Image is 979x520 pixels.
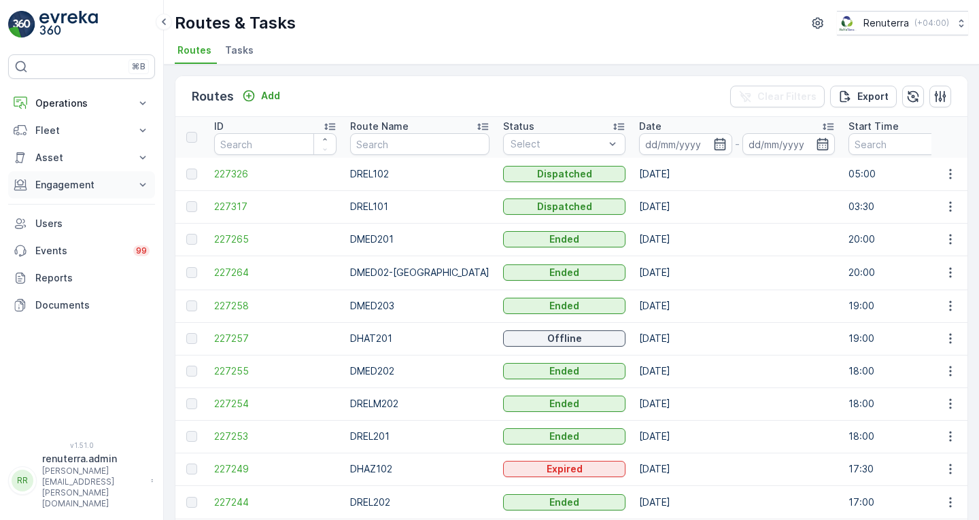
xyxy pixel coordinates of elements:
[214,120,224,133] p: ID
[350,462,489,476] p: DHAZ102
[35,244,125,258] p: Events
[914,18,949,29] p: ( +04:00 )
[730,86,825,107] button: Clear Filters
[350,364,489,378] p: DMED202
[214,397,337,411] a: 227254
[549,232,579,246] p: Ended
[214,232,337,246] a: 227265
[132,61,145,72] p: ⌘B
[35,124,128,137] p: Fleet
[214,167,337,181] a: 227326
[8,171,155,198] button: Engagement
[214,496,337,509] a: 227244
[350,397,489,411] p: DRELM202
[214,200,337,213] a: 227317
[503,120,534,133] p: Status
[35,178,128,192] p: Engagement
[8,144,155,171] button: Asset
[549,364,579,378] p: Ended
[39,11,98,38] img: logo_light-DOdMpM7g.png
[503,428,625,445] button: Ended
[214,266,337,279] a: 227264
[848,364,971,378] p: 18:00
[547,332,582,345] p: Offline
[547,462,583,476] p: Expired
[863,16,909,30] p: Renuterra
[8,264,155,292] a: Reports
[8,292,155,319] a: Documents
[549,397,579,411] p: Ended
[848,167,971,181] p: 05:00
[848,397,971,411] p: 18:00
[350,430,489,443] p: DREL201
[632,485,842,519] td: [DATE]
[549,430,579,443] p: Ended
[186,267,197,278] div: Toggle Row Selected
[503,363,625,379] button: Ended
[214,430,337,443] a: 227253
[225,44,254,57] span: Tasks
[350,266,489,279] p: DMED02-[GEOGRAPHIC_DATA]
[837,11,968,35] button: Renuterra(+04:00)
[511,137,604,151] p: Select
[8,210,155,237] a: Users
[214,299,337,313] a: 227258
[537,167,592,181] p: Dispatched
[503,461,625,477] button: Expired
[639,133,732,155] input: dd/mm/yyyy
[837,16,858,31] img: Screenshot_2024-07-26_at_13.33.01.png
[237,88,286,104] button: Add
[503,264,625,281] button: Ended
[537,200,592,213] p: Dispatched
[261,89,280,103] p: Add
[192,87,234,106] p: Routes
[350,133,489,155] input: Search
[8,237,155,264] a: Events99
[177,44,211,57] span: Routes
[186,300,197,311] div: Toggle Row Selected
[503,494,625,510] button: Ended
[639,120,662,133] p: Date
[136,245,147,256] p: 99
[350,332,489,345] p: DHAT201
[35,298,150,312] p: Documents
[186,234,197,245] div: Toggle Row Selected
[186,201,197,212] div: Toggle Row Selected
[42,452,144,466] p: renuterra.admin
[632,387,842,420] td: [DATE]
[848,299,971,313] p: 19:00
[214,364,337,378] a: 227255
[350,120,409,133] p: Route Name
[848,266,971,279] p: 20:00
[186,366,197,377] div: Toggle Row Selected
[848,462,971,476] p: 17:30
[350,232,489,246] p: DMED201
[632,322,842,355] td: [DATE]
[848,200,971,213] p: 03:30
[857,90,889,103] p: Export
[35,151,128,164] p: Asset
[214,462,337,476] a: 227249
[549,496,579,509] p: Ended
[632,190,842,223] td: [DATE]
[35,271,150,285] p: Reports
[186,497,197,508] div: Toggle Row Selected
[503,166,625,182] button: Dispatched
[503,231,625,247] button: Ended
[35,217,150,230] p: Users
[632,453,842,485] td: [DATE]
[214,332,337,345] a: 227257
[848,133,971,155] input: Search
[42,466,144,509] p: [PERSON_NAME][EMAIL_ADDRESS][PERSON_NAME][DOMAIN_NAME]
[830,86,897,107] button: Export
[549,266,579,279] p: Ended
[632,256,842,290] td: [DATE]
[848,120,899,133] p: Start Time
